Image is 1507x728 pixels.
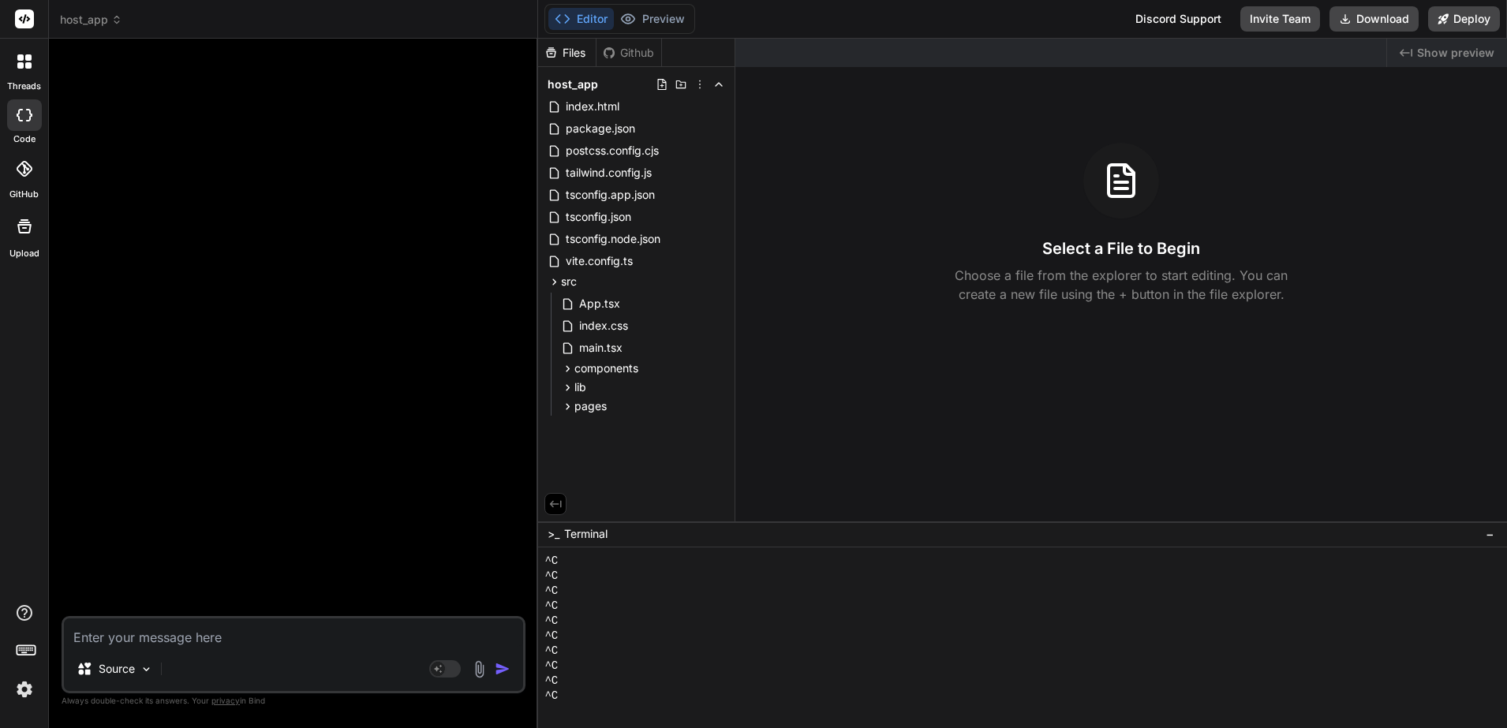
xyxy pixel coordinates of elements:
label: code [13,133,36,146]
span: ^C [544,629,558,644]
span: ^C [544,599,558,614]
img: attachment [470,660,488,678]
span: ^C [544,674,558,689]
img: icon [495,661,510,677]
img: settings [11,676,38,703]
div: Github [596,45,661,61]
button: Deploy [1428,6,1500,32]
button: Preview [614,8,691,30]
span: package.json [564,119,637,138]
span: host_app [548,77,598,92]
h3: Select a File to Begin [1042,237,1200,259]
span: ^C [544,569,558,584]
button: − [1483,521,1498,547]
button: Download [1329,6,1419,32]
span: lib [574,379,586,395]
span: ^C [544,554,558,569]
div: Discord Support [1126,6,1231,32]
span: pages [574,398,607,414]
span: ^C [544,644,558,659]
button: Invite Team [1240,6,1320,32]
span: main.tsx [578,338,624,357]
span: tsconfig.app.json [564,185,656,204]
span: index.html [564,97,621,116]
span: components [574,360,638,376]
span: index.css [578,316,630,335]
span: App.tsx [578,294,622,313]
img: Pick Models [140,663,153,676]
span: privacy [211,696,240,705]
label: threads [7,80,41,93]
span: postcss.config.cjs [564,141,660,160]
span: >_ [548,526,559,542]
span: ^C [544,659,558,674]
span: − [1486,526,1494,542]
span: Terminal [564,526,608,542]
span: vite.config.ts [564,252,634,271]
label: GitHub [9,188,39,201]
div: Files [538,45,596,61]
button: Editor [548,8,614,30]
span: tailwind.config.js [564,163,653,182]
span: Show preview [1417,45,1494,61]
span: tsconfig.json [564,207,633,226]
label: Upload [9,247,39,260]
span: src [561,274,577,289]
span: ^C [544,689,558,704]
span: ^C [544,614,558,629]
p: Source [99,661,135,677]
p: Choose a file from the explorer to start editing. You can create a new file using the + button in... [944,266,1298,304]
span: ^C [544,584,558,599]
p: Always double-check its answers. Your in Bind [62,693,525,708]
span: host_app [60,12,122,28]
span: tsconfig.node.json [564,230,662,248]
